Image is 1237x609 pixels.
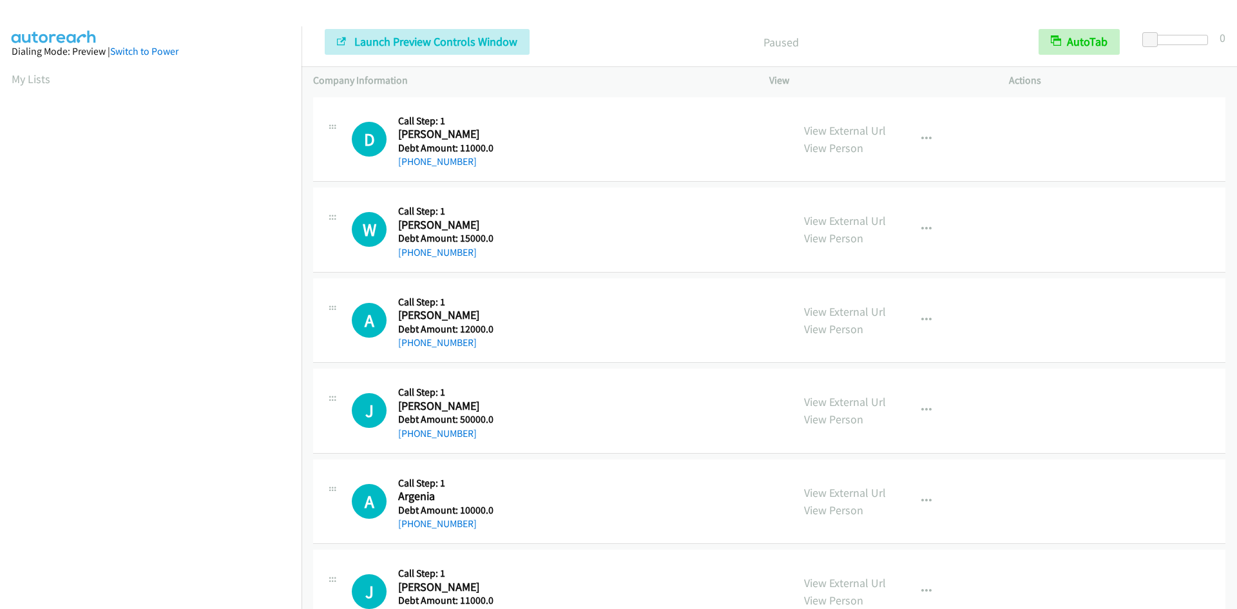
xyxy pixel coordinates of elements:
div: The call is yet to be attempted [352,574,387,609]
a: View Person [804,593,863,608]
a: View External Url [804,213,886,228]
h5: Debt Amount: 12000.0 [398,323,494,336]
h5: Debt Amount: 15000.0 [398,232,494,245]
a: My Lists [12,72,50,86]
h5: Debt Amount: 50000.0 [398,413,494,426]
h5: Debt Amount: 11000.0 [398,142,494,155]
a: View Person [804,322,863,336]
h1: A [352,303,387,338]
p: View [769,73,986,88]
p: Paused [547,34,1015,51]
h1: W [352,212,387,247]
div: The call is yet to be attempted [352,484,387,519]
p: Company Information [313,73,746,88]
a: [PHONE_NUMBER] [398,246,477,258]
a: View Person [804,412,863,427]
a: [PHONE_NUMBER] [398,155,477,168]
a: View Person [804,231,863,246]
a: View Person [804,503,863,517]
h5: Call Step: 1 [398,386,494,399]
h5: Call Step: 1 [398,567,494,580]
a: View External Url [804,123,886,138]
button: AutoTab [1039,29,1120,55]
p: Actions [1009,73,1225,88]
h2: [PERSON_NAME] [398,127,492,142]
h1: J [352,574,387,609]
div: Delay between calls (in seconds) [1149,35,1208,45]
span: Launch Preview Controls Window [354,34,517,49]
a: View External Url [804,485,886,500]
h5: Call Step: 1 [398,477,494,490]
a: View Person [804,140,863,155]
h2: [PERSON_NAME] [398,308,492,323]
h1: J [352,393,387,428]
h5: Debt Amount: 10000.0 [398,504,494,517]
a: Switch to Power [110,45,178,57]
button: Launch Preview Controls Window [325,29,530,55]
h5: Debt Amount: 11000.0 [398,594,494,607]
a: [PHONE_NUMBER] [398,336,477,349]
div: The call is yet to be attempted [352,303,387,338]
h2: [PERSON_NAME] [398,218,492,233]
h2: [PERSON_NAME] [398,580,492,595]
h2: [PERSON_NAME] [398,399,492,414]
a: [PHONE_NUMBER] [398,427,477,440]
div: The call is yet to be attempted [352,212,387,247]
h5: Call Step: 1 [398,296,494,309]
div: Dialing Mode: Preview | [12,44,290,59]
h2: Argenia [398,489,492,504]
a: View External Url [804,304,886,319]
h1: A [352,484,387,519]
div: 0 [1220,29,1225,46]
div: The call is yet to be attempted [352,393,387,428]
div: The call is yet to be attempted [352,122,387,157]
a: View External Url [804,394,886,409]
h1: D [352,122,387,157]
h5: Call Step: 1 [398,115,494,128]
a: View External Url [804,575,886,590]
a: [PHONE_NUMBER] [398,517,477,530]
h5: Call Step: 1 [398,205,494,218]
